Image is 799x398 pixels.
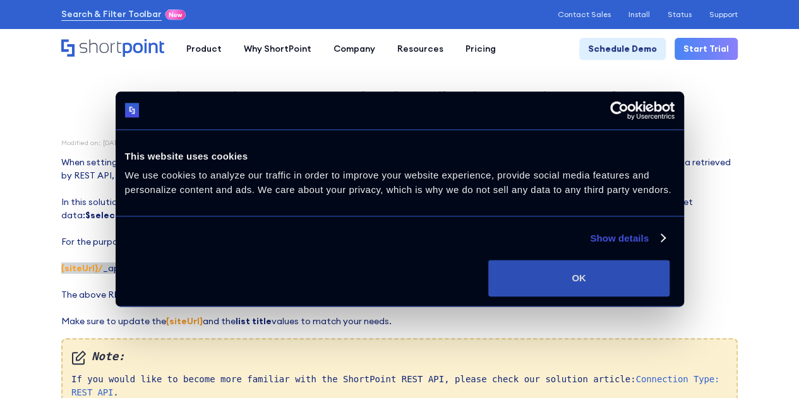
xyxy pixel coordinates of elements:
div: Why ShortPoint [244,42,311,56]
strong: $select [85,209,119,221]
span: ‍ _api/web/lists/getbytitle(' ')/items [61,262,297,274]
a: Contact Sales [558,10,611,19]
div: Company [333,42,375,56]
em: Note: [71,348,728,365]
a: Resources [386,38,454,60]
a: Product [175,38,232,60]
div: Modified on: [DATE] 3:03 PM [61,139,738,146]
span: We use cookies to analyze our traffic in order to improve your website experience, provide social... [125,170,671,195]
strong: {siteUrl} [166,315,203,327]
a: Status [668,10,692,19]
div: Resources [397,42,443,56]
div: This website uses cookies [125,149,675,164]
a: Usercentrics Cookiebot - opens in a new window [564,101,675,120]
img: logo [125,103,140,118]
a: Install [628,10,650,19]
strong: {siteUrl}/ [61,262,103,274]
a: Schedule Demo [579,38,666,60]
a: Search & Filter Toolbar [61,8,162,21]
div: Product [186,42,222,56]
div: Pricing [466,42,496,56]
p: When setting up the connection for your SharePoint intranet, it might happen that you will need t... [61,156,738,328]
a: Company [322,38,386,60]
iframe: Chat Widget [736,337,799,398]
a: Show details [590,231,664,246]
a: Home [61,39,164,58]
a: Why ShortPoint [232,38,322,60]
a: Support [709,10,738,19]
button: OK [488,260,670,296]
a: Pricing [454,38,507,60]
h1: ShortPoint REST API: Selecting, Filtering, Sorting Results in a SharePoint List [163,88,637,129]
strong: list title [236,315,272,327]
a: Connection Type: REST API [71,374,719,397]
a: Start Trial [675,38,738,60]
